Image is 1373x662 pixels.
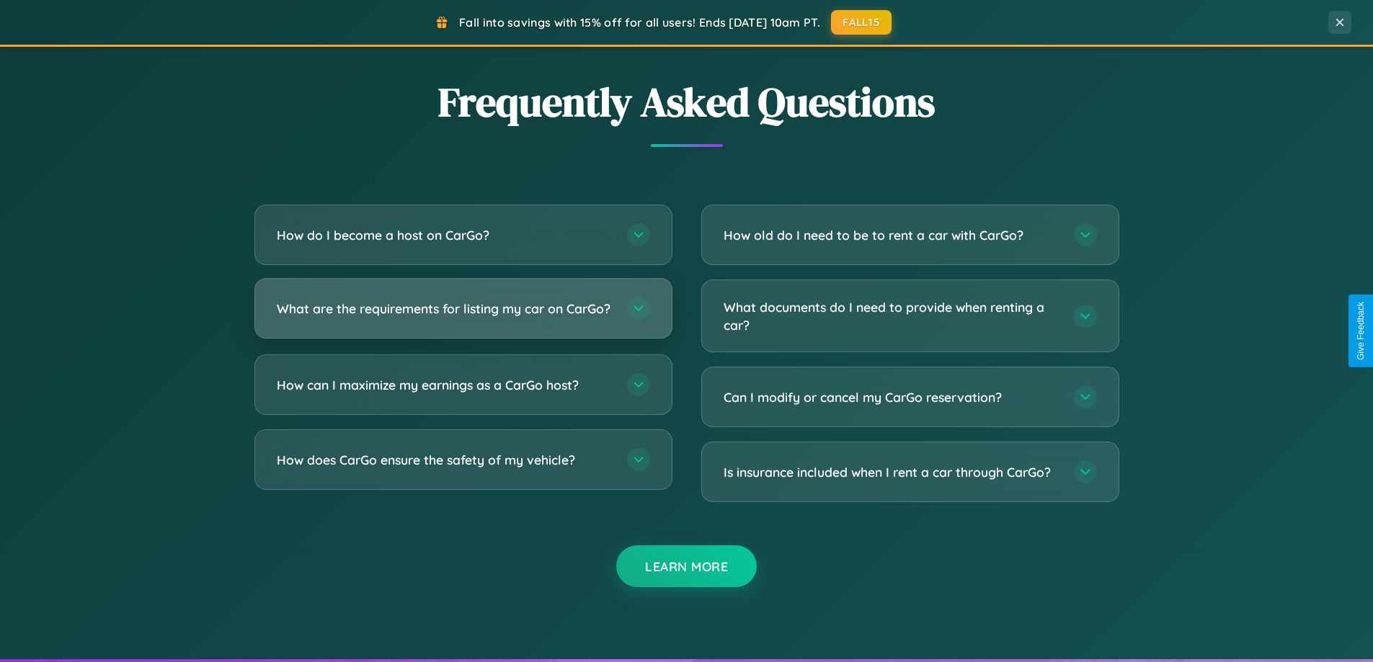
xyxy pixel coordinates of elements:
[616,545,757,587] button: Learn More
[277,376,613,394] h3: How can I maximize my earnings as a CarGo host?
[831,10,892,35] button: FALL15
[277,226,613,244] h3: How do I become a host on CarGo?
[724,226,1059,244] h3: How old do I need to be to rent a car with CarGo?
[724,388,1059,406] h3: Can I modify or cancel my CarGo reservation?
[277,451,613,469] h3: How does CarGo ensure the safety of my vehicle?
[277,300,613,318] h3: What are the requirements for listing my car on CarGo?
[254,74,1119,130] h2: Frequently Asked Questions
[724,463,1059,481] h3: Is insurance included when I rent a car through CarGo?
[724,298,1059,334] h3: What documents do I need to provide when renting a car?
[459,15,820,30] span: Fall into savings with 15% off for all users! Ends [DATE] 10am PT.
[1356,302,1366,360] div: Give Feedback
